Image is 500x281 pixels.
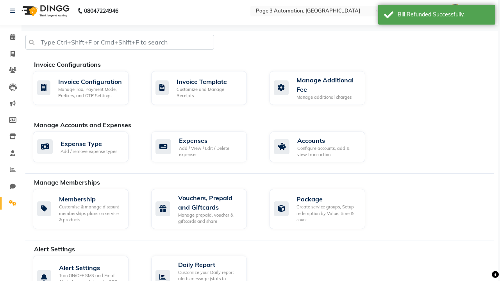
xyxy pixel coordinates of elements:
[177,86,241,99] div: Customize and Manage Receipts
[151,71,258,105] a: Invoice TemplateCustomize and Manage Receipts
[61,139,117,148] div: Expense Type
[59,194,122,204] div: Membership
[33,71,139,105] a: Invoice ConfigurationManage Tax, Payment Mode, Prefixes, and OTP Settings
[59,204,122,223] div: Customise & manage discount memberships plans on service & products
[296,204,359,223] div: Create service groups, Setup redemption by Value, time & count
[34,120,500,130] div: Manage Accounts and Expenses
[33,189,139,229] a: MembershipCustomise & manage discount memberships plans on service & products
[59,263,122,272] div: Alert Settings
[270,71,376,105] a: Manage Additional FeeManage additional charges
[61,148,117,155] div: Add / remove expense types
[296,194,359,204] div: Package
[178,260,241,269] div: Daily Report
[270,189,376,229] a: PackageCreate service groups, Setup redemption by Value, time & count
[33,132,139,162] a: Expense TypeAdd / remove expense types
[398,11,489,19] div: Bill Refunded Successfully.
[296,94,359,101] div: Manage additional charges
[270,132,376,162] a: AccountsConfigure accounts, add & view transaction
[177,77,241,86] div: Invoice Template
[58,86,122,99] div: Manage Tax, Payment Mode, Prefixes, and OTP Settings
[34,178,500,187] div: Manage Memberships
[297,145,359,158] div: Configure accounts, add & view transaction
[179,145,241,158] div: Add / View / Edit / Delete expenses
[34,244,500,254] div: Alert Settings
[151,189,258,229] a: Vouchers, Prepaid and GiftcardsManage prepaid, voucher & giftcards and share
[296,75,359,94] div: Manage Additional Fee
[178,193,241,212] div: Vouchers, Prepaid and Giftcards
[58,77,122,86] div: Invoice Configuration
[25,35,214,50] input: Type Ctrl+Shift+F or Cmd+Shift+F to search
[178,212,241,225] div: Manage prepaid, voucher & giftcards and share
[179,136,241,145] div: Expenses
[448,4,462,18] img: Admin
[151,132,258,162] a: ExpensesAdd / View / Edit / Delete expenses
[297,136,359,145] div: Accounts
[34,60,500,69] div: Invoice Configurations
